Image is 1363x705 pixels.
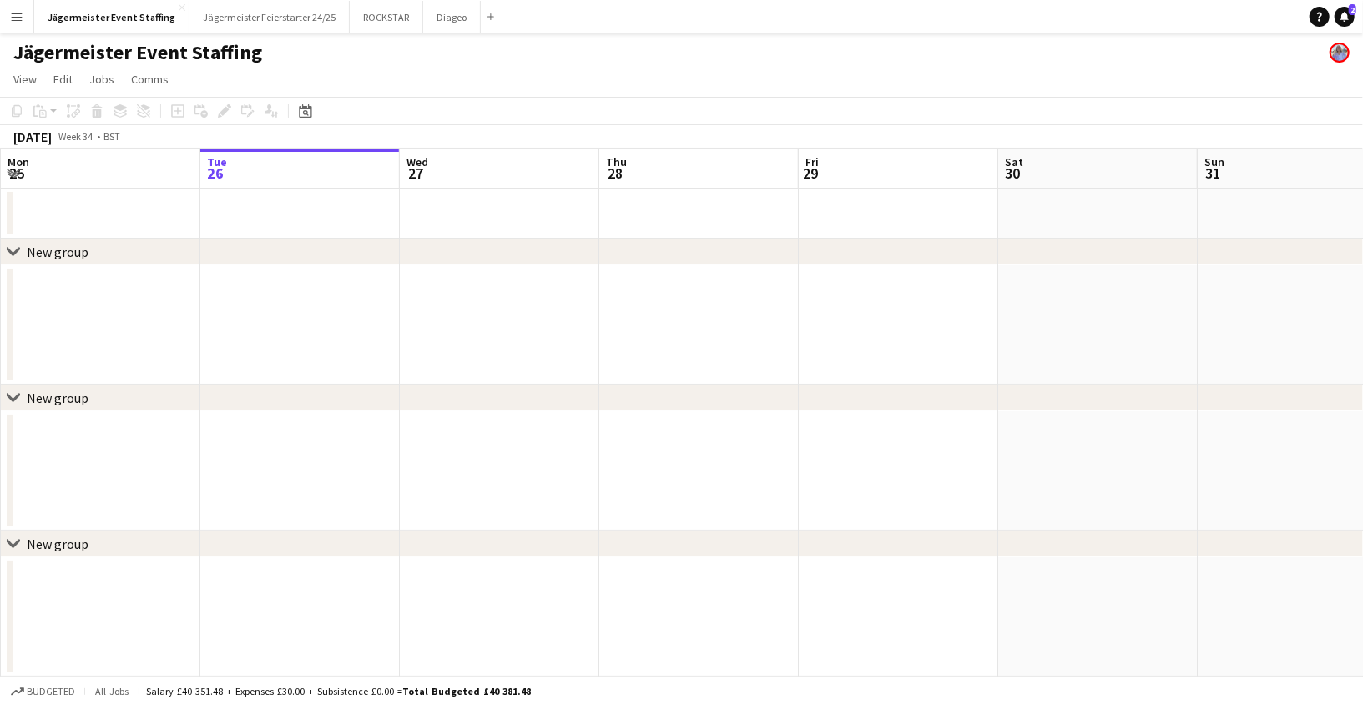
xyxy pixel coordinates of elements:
div: Salary £40 351.48 + Expenses £30.00 + Subsistence £0.00 = [146,685,531,697]
span: 30 [1002,164,1023,183]
span: Sat [1005,154,1023,169]
button: Jägermeister Feierstarter 24/25 [189,1,350,33]
span: 27 [404,164,428,183]
span: 25 [5,164,29,183]
button: ROCKSTAR [350,1,423,33]
span: 26 [204,164,227,183]
span: Jobs [89,72,114,87]
span: Tue [207,154,227,169]
h1: Jägermeister Event Staffing [13,40,262,65]
span: Fri [805,154,819,169]
div: New group [27,244,88,260]
span: 28 [603,164,627,183]
a: 2 [1335,7,1355,27]
span: 31 [1202,164,1224,183]
span: Comms [131,72,169,87]
button: Diageo [423,1,481,33]
span: Week 34 [55,130,97,143]
a: Jobs [83,68,121,90]
a: View [7,68,43,90]
span: Total Budgeted £40 381.48 [402,685,531,697]
span: 2 [1349,4,1356,15]
span: Wed [406,154,428,169]
a: Comms [124,68,175,90]
span: Sun [1204,154,1224,169]
span: Mon [8,154,29,169]
div: [DATE] [13,128,52,145]
span: View [13,72,37,87]
span: 29 [803,164,819,183]
div: New group [27,536,88,552]
span: Budgeted [27,686,75,697]
app-user-avatar: Lucy Hillier [1330,43,1350,63]
span: Thu [606,154,627,169]
button: Jägermeister Event Staffing [34,1,189,33]
div: BST [103,130,120,143]
span: All jobs [92,685,132,697]
button: Budgeted [8,682,78,701]
div: New group [27,390,88,406]
span: Edit [53,72,73,87]
a: Edit [47,68,79,90]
